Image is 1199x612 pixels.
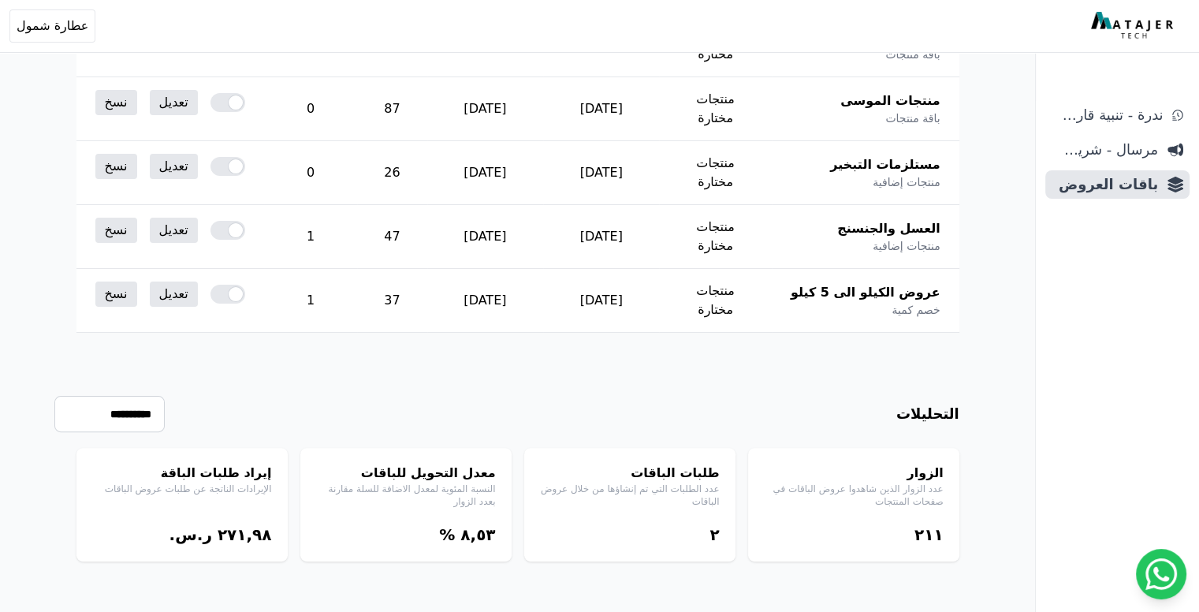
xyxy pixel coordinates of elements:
span: خصم كمية [892,302,940,318]
span: ر.س. [169,525,212,544]
bdi: ٢٧١,٩٨ [218,525,272,544]
td: [DATE] [427,204,544,268]
button: عطارة شمول [9,9,95,43]
span: منتجات إضافية [873,238,940,254]
span: مرسال - شريط دعاية [1052,139,1158,161]
td: 1 [264,268,357,332]
a: نسخ [95,282,137,307]
td: منتجات مختارة [659,204,772,268]
td: [DATE] [543,204,659,268]
a: تعديل [150,218,198,243]
span: باقة منتجات [885,47,940,62]
td: 0 [264,140,357,204]
td: 1 [264,204,357,268]
span: باقة منتجات [885,110,940,126]
td: 0 [264,76,357,140]
td: 47 [357,204,426,268]
td: 26 [357,140,426,204]
td: 87 [357,76,426,140]
td: [DATE] [543,268,659,332]
h4: طلبات الباقات [540,464,720,483]
p: عدد الطلبات التي تم إنشاؤها من خلال عروض الباقات [540,483,720,508]
h4: معدل التحويل للباقات [316,464,496,483]
span: العسل والجنسنج [837,219,940,238]
p: النسبة المئوية لمعدل الاضافة للسلة مقارنة بعدد الزوار [316,483,496,508]
h4: إيراد طلبات الباقة [92,464,272,483]
a: تعديل [150,282,198,307]
span: باقات العروض [1052,174,1158,196]
td: 37 [357,268,426,332]
h3: التحليلات [896,403,959,425]
td: [DATE] [427,140,544,204]
h4: الزوار [764,464,944,483]
td: منتجات مختارة [659,268,772,332]
td: [DATE] [427,76,544,140]
a: تعديل [150,90,198,115]
td: منتجات مختارة [659,140,772,204]
a: نسخ [95,154,137,179]
div: ٢ [540,524,720,546]
span: عطارة شمول [17,17,88,35]
a: تعديل [150,154,198,179]
td: [DATE] [543,76,659,140]
img: MatajerTech Logo [1091,12,1177,40]
span: % [439,525,455,544]
div: ٢١١ [764,524,944,546]
span: عروض الكيلو الى 5 كيلو [791,283,940,302]
span: مستلزمات التبخير [830,155,940,174]
a: نسخ [95,90,137,115]
p: الإيرادات الناتجة عن طلبات عروض الباقات [92,483,272,495]
p: عدد الزوار الذين شاهدوا عروض الباقات في صفحات المنتجات [764,483,944,508]
a: نسخ [95,218,137,243]
td: [DATE] [543,140,659,204]
td: منتجات مختارة [659,76,772,140]
span: منتجات الموسى [840,91,940,110]
bdi: ٨,٥۳ [460,525,495,544]
span: منتجات إضافية [873,174,940,190]
td: [DATE] [427,268,544,332]
span: ندرة - تنبية قارب علي النفاذ [1052,104,1163,126]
